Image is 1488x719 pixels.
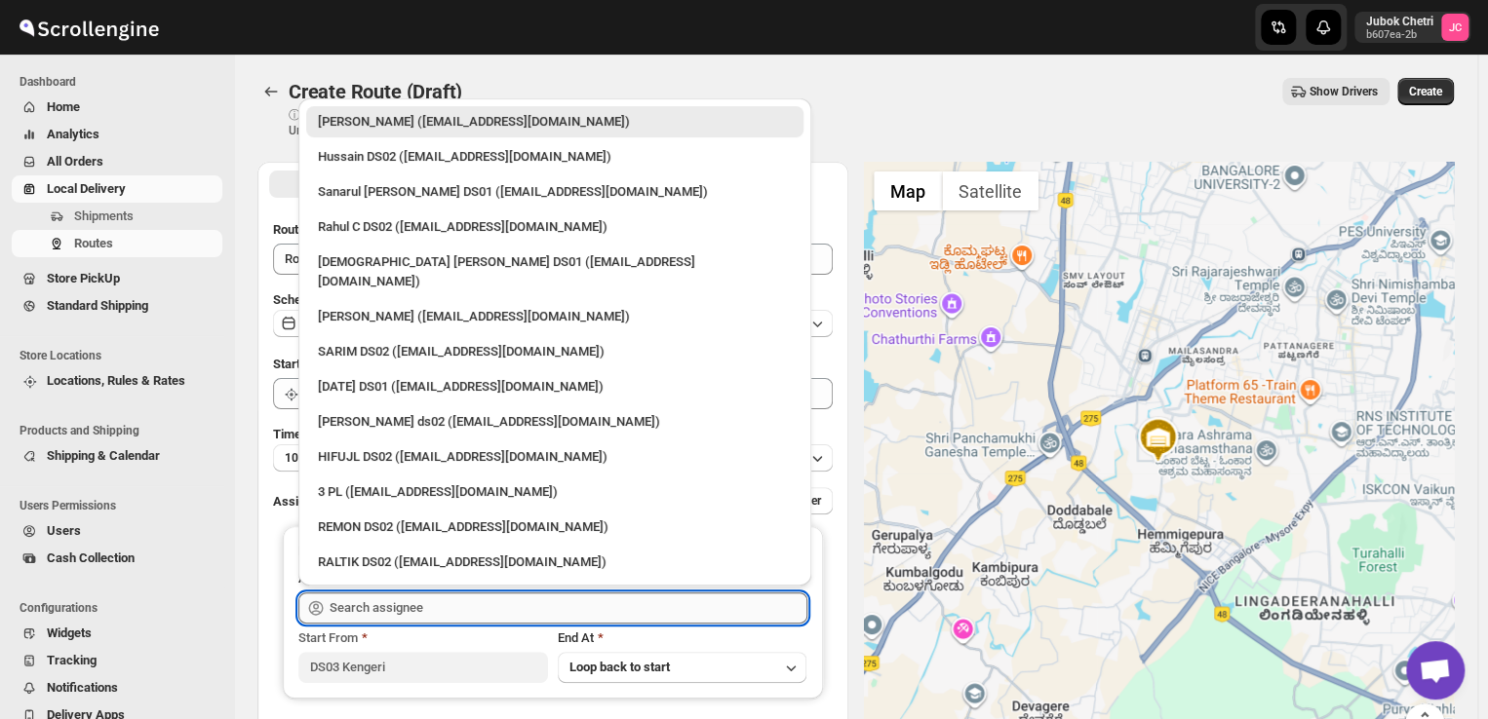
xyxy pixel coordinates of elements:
[318,517,792,537] div: REMON DS02 ([EMAIL_ADDRESS][DOMAIN_NAME])
[330,592,807,624] input: Search assignee
[298,172,811,208] li: Sanarul Haque DS01 (fefifag638@adosnan.com)
[1449,21,1462,34] text: JC
[318,447,792,467] div: HIFUJL DS02 ([EMAIL_ADDRESS][DOMAIN_NAME])
[1366,29,1433,41] p: b607ea-2b
[47,653,97,667] span: Tracking
[558,652,807,683] button: Loop back to start
[942,171,1038,210] button: Show satellite imagery
[47,298,148,313] span: Standard Shipping
[257,78,285,105] button: Routes
[269,170,551,198] button: All Route Options
[558,628,807,648] div: End At
[20,498,224,513] span: Users Permissions
[318,147,792,167] div: Hussain DS02 ([EMAIL_ADDRESS][DOMAIN_NAME])
[20,74,224,90] span: Dashboard
[289,80,462,103] span: Create Route (Draft)
[47,550,135,565] span: Cash Collection
[12,230,222,257] button: Routes
[285,450,343,466] span: 10 minutes
[273,310,833,337] button: [DATE]|[DATE]
[273,222,341,237] span: Route Name
[20,423,224,438] span: Products and Shipping
[1282,78,1390,105] button: Show Drivers
[12,620,222,647] button: Widgets
[298,508,811,543] li: REMON DS02 (kesame7468@btcours.com)
[20,600,224,616] span: Configurations
[12,367,222,395] button: Locations, Rules & Rates
[47,625,92,640] span: Widgets
[318,307,792,326] div: [PERSON_NAME] ([EMAIL_ADDRESS][DOMAIN_NAME])
[298,402,811,437] li: Rashidul ds02 (vaseno4694@minduls.com)
[47,680,118,695] span: Notifications
[20,348,224,363] span: Store Locations
[273,494,326,509] span: Assign to
[298,243,811,297] li: Islam Laskar DS01 (vixib74172@ikowat.com)
[298,332,811,367] li: SARIM DS02 (xititor414@owlny.com)
[318,112,792,132] div: [PERSON_NAME] ([EMAIL_ADDRESS][DOMAIN_NAME])
[12,442,222,470] button: Shipping & Calendar
[1406,641,1465,700] div: Open chat
[1441,14,1468,41] span: Jubok Chetri
[273,244,833,275] input: Eg: Bengaluru Route
[298,543,811,578] li: RALTIK DS02 (cecih54531@btcours.com)
[47,523,81,538] span: Users
[1409,84,1442,99] span: Create
[318,552,792,572] div: RALTIK DS02 ([EMAIL_ADDRESS][DOMAIN_NAME])
[74,208,134,223] span: Shipments
[47,271,120,285] span: Store PickUp
[298,367,811,402] li: Raja DS01 (gasecig398@owlny.com)
[318,182,792,202] div: Sanarul [PERSON_NAME] DS01 ([EMAIL_ADDRESS][DOMAIN_NAME])
[298,137,811,172] li: Hussain DS02 (jarav60351@abatido.com)
[12,674,222,701] button: Notifications
[273,357,427,371] span: Start Location (Warehouse)
[12,121,222,148] button: Analytics
[12,203,222,230] button: Shipments
[12,517,222,545] button: Users
[1366,14,1433,29] p: Jubok Chetri
[273,444,833,472] button: 10 minutes
[47,181,126,196] span: Local Delivery
[1354,12,1470,43] button: User menu
[12,94,222,121] button: Home
[298,208,811,243] li: Rahul C DS02 (rahul.chopra@home-run.co)
[318,217,792,237] div: Rahul C DS02 ([EMAIL_ADDRESS][DOMAIN_NAME])
[289,107,596,138] p: ⓘ Shipments can also be added from Shipments menu Unrouted tab
[273,427,352,441] span: Time Per Stop
[74,236,113,250] span: Routes
[12,647,222,674] button: Tracking
[47,448,160,463] span: Shipping & Calendar
[47,127,99,141] span: Analytics
[298,578,811,613] li: Sangam DS01 (relov34542@lassora.com)
[273,292,351,307] span: Scheduled for
[569,660,670,674] span: Loop back to start
[318,252,792,291] div: [DEMOGRAPHIC_DATA] [PERSON_NAME] DS01 ([EMAIL_ADDRESS][DOMAIN_NAME])
[298,106,811,137] li: Rahul Chopra (pukhraj@home-run.co)
[318,412,792,432] div: [PERSON_NAME] ds02 ([EMAIL_ADDRESS][DOMAIN_NAME])
[47,373,185,388] span: Locations, Rules & Rates
[298,437,811,473] li: HIFUJL DS02 (cepali9173@intady.com)
[298,473,811,508] li: 3 PL (hello@home-run.co)
[298,297,811,332] li: Vikas Rathod (lolegiy458@nalwan.com)
[16,3,162,52] img: ScrollEngine
[47,154,103,169] span: All Orders
[298,630,358,645] span: Start From
[318,377,792,397] div: [DATE] DS01 ([EMAIL_ADDRESS][DOMAIN_NAME])
[318,342,792,361] div: SARIM DS02 ([EMAIL_ADDRESS][DOMAIN_NAME])
[12,148,222,175] button: All Orders
[47,99,80,114] span: Home
[874,171,942,210] button: Show street map
[12,545,222,572] button: Cash Collection
[1310,84,1378,99] span: Show Drivers
[736,493,821,509] span: Add More Driver
[318,482,792,502] div: 3 PL ([EMAIL_ADDRESS][DOMAIN_NAME])
[1397,78,1454,105] button: Create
